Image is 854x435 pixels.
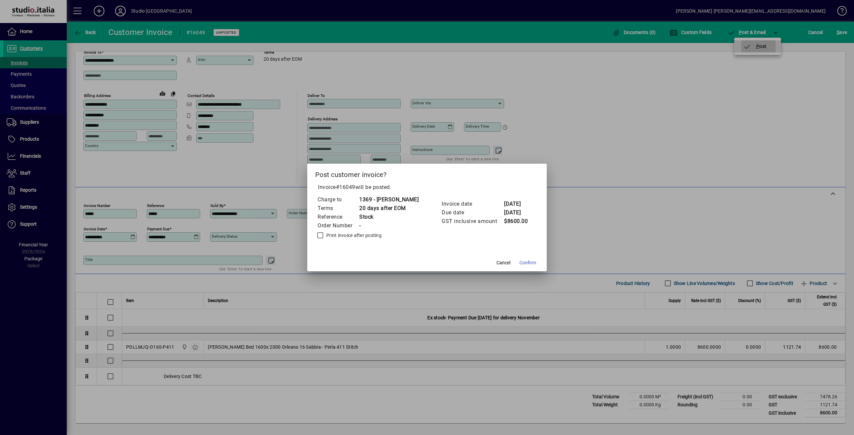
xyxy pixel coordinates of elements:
[325,232,382,239] label: Print invoice after posting
[504,200,530,208] td: [DATE]
[504,208,530,217] td: [DATE]
[504,217,530,226] td: $8600.00
[496,259,510,266] span: Cancel
[336,184,355,190] span: #16049
[317,195,359,204] td: Charge to
[307,164,547,183] h2: Post customer invoice?
[317,213,359,221] td: Reference
[441,200,504,208] td: Invoice date
[517,257,539,269] button: Confirm
[359,204,419,213] td: 20 days after EOM
[441,217,504,226] td: GST inclusive amount
[441,208,504,217] td: Due date
[359,213,419,221] td: Stock
[493,257,514,269] button: Cancel
[359,195,419,204] td: 1369 - [PERSON_NAME]
[317,204,359,213] td: Terms
[519,259,536,266] span: Confirm
[315,183,539,191] p: Invoice will be posted .
[359,221,419,230] td: -
[317,221,359,230] td: Order Number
